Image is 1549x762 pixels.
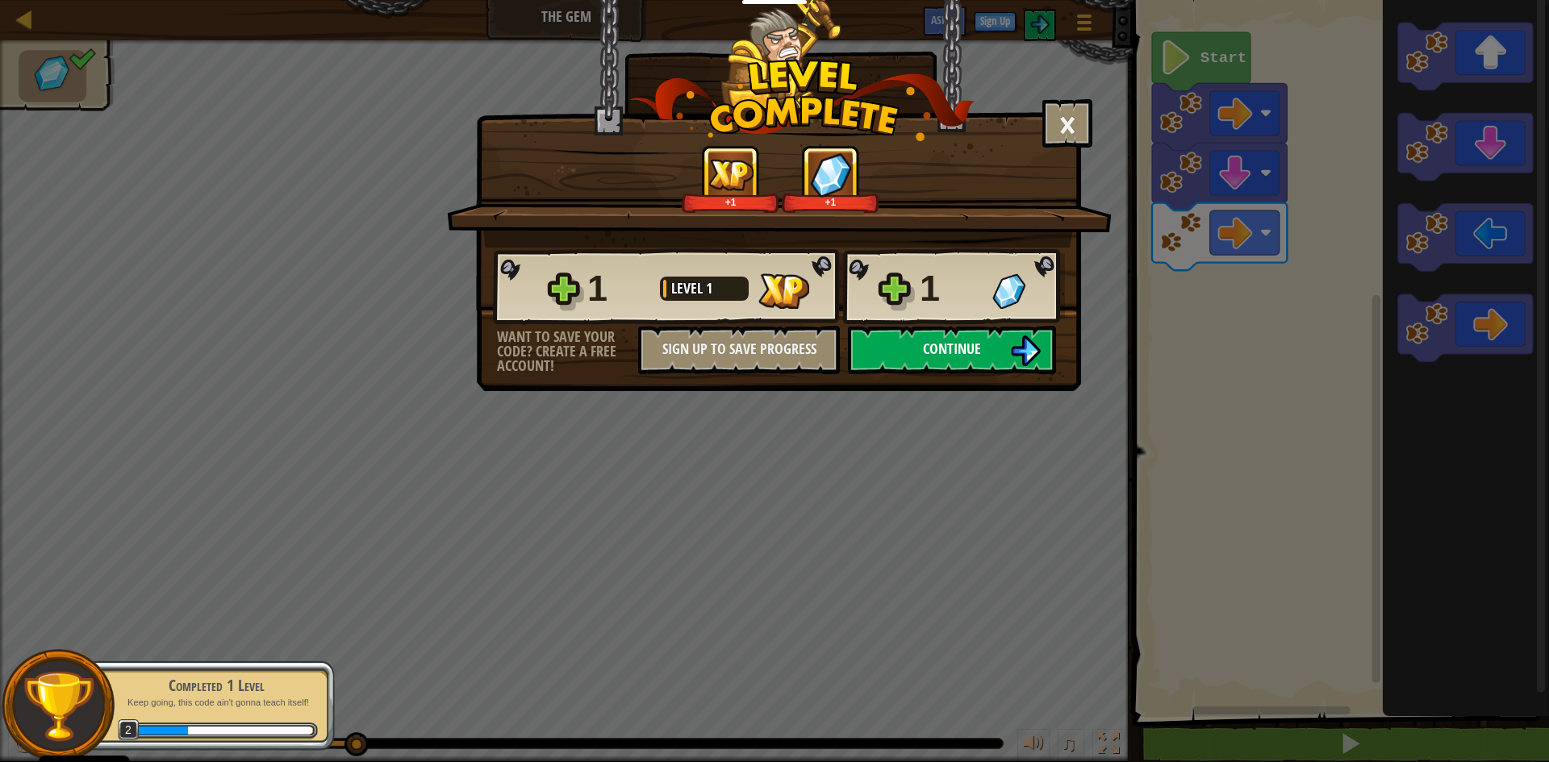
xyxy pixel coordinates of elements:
span: Level [671,278,706,298]
img: level_complete.png [628,60,975,141]
img: Continue [1010,335,1041,366]
button: × [1042,99,1092,148]
img: XP Gained [708,159,754,190]
div: +1 [785,196,876,208]
img: Gems Gained [810,152,852,197]
div: 1 [920,263,983,314]
div: Completed 1 Level [115,674,318,697]
img: trophy.png [22,669,95,743]
button: Sign Up to Save Progress [638,326,840,374]
div: 1 [587,263,650,314]
span: Continue [923,339,981,359]
p: Keep going, this code ain't gonna teach itself! [115,697,318,709]
span: 1 [706,278,712,298]
img: XP Gained [758,273,809,309]
img: Gems Gained [992,273,1025,309]
div: Want to save your code? Create a free account! [497,330,638,373]
button: Continue [848,326,1056,374]
div: +1 [685,196,776,208]
span: 2 [118,719,140,741]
